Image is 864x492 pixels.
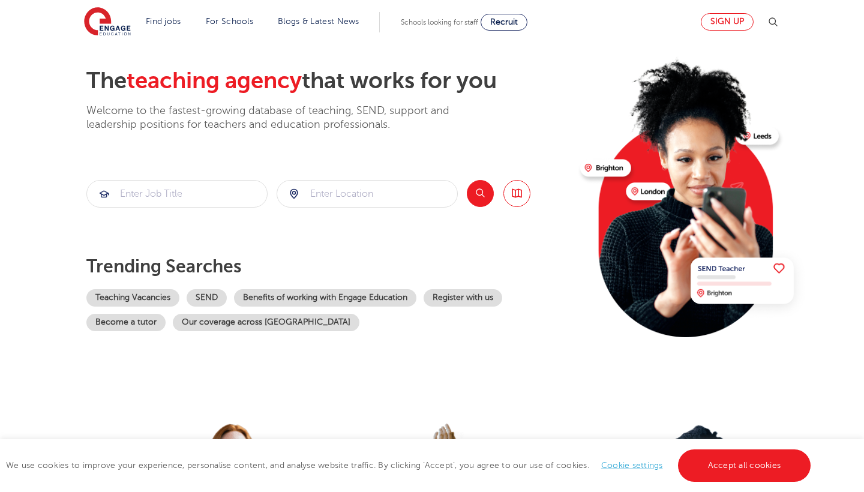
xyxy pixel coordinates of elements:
button: Search [467,180,494,207]
input: Submit [277,181,457,207]
h2: The that works for you [86,67,571,95]
a: Sign up [701,13,754,31]
a: SEND [187,289,227,307]
a: For Schools [206,17,253,26]
a: Accept all cookies [678,449,811,482]
p: Welcome to the fastest-growing database of teaching, SEND, support and leadership positions for t... [86,104,482,132]
span: We use cookies to improve your experience, personalise content, and analyse website traffic. By c... [6,461,814,470]
a: Register with us [424,289,502,307]
a: Our coverage across [GEOGRAPHIC_DATA] [173,314,359,331]
a: Teaching Vacancies [86,289,179,307]
span: teaching agency [127,68,302,94]
p: Trending searches [86,256,571,277]
span: Recruit [490,17,518,26]
img: Engage Education [84,7,131,37]
a: Recruit [481,14,527,31]
a: Benefits of working with Engage Education [234,289,416,307]
a: Find jobs [146,17,181,26]
span: Schools looking for staff [401,18,478,26]
div: Submit [86,180,268,208]
a: Cookie settings [601,461,663,470]
input: Submit [87,181,267,207]
a: Become a tutor [86,314,166,331]
a: Blogs & Latest News [278,17,359,26]
div: Submit [277,180,458,208]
